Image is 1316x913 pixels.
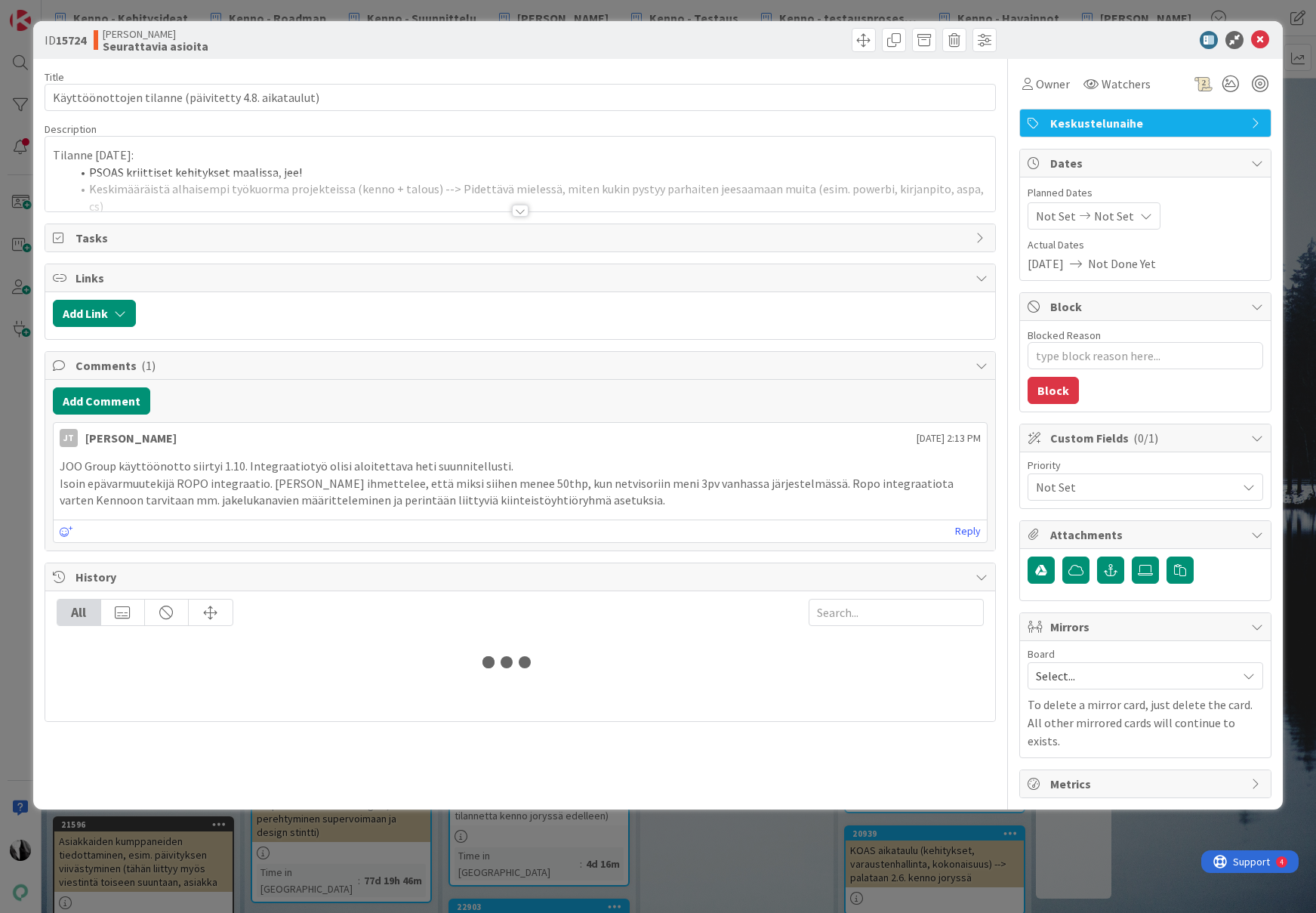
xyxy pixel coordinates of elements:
span: Not Set [1094,207,1134,225]
button: Add Comment [53,387,150,415]
span: Support [32,2,69,20]
input: type card name here... [45,84,997,111]
span: [DATE] 2:13 PM [917,430,981,446]
span: Owner [1036,75,1070,93]
span: ( 1 ) [141,358,156,373]
span: Select... [1036,665,1229,686]
div: All [57,600,101,625]
span: Keskustelunaihe [1050,114,1244,132]
span: History [76,568,969,586]
span: Links [76,269,969,287]
span: Custom Fields [1050,429,1244,447]
p: Tilanne [DATE]: [53,147,988,164]
a: Reply [955,522,981,541]
span: Metrics [1050,775,1244,793]
button: Block [1028,377,1079,404]
span: Not Set [1036,207,1076,225]
span: Comments [76,356,969,375]
p: JOO Group käyttöönotto siirtyi 1.10. Integraatiotyö olisi aloitettava heti suunnitellusti. [60,458,982,475]
div: Priority [1028,460,1263,470]
p: Isoin epävarmuutekijä ROPO integraatio. [PERSON_NAME] ihmettelee, että miksi siihen menee 50thp, ... [60,475,982,509]
span: Not Set [1036,477,1229,498]
span: Board [1028,649,1055,659]
label: Blocked Reason [1028,328,1101,342]
span: [PERSON_NAME] [103,28,208,40]
span: Tasks [76,229,969,247]
span: Actual Dates [1028,237,1263,253]
li: PSOAS kriittiset kehitykset maalissa, jee! [71,164,988,181]
div: 4 [79,6,82,18]
button: Add Link [53,300,136,327]
span: [DATE] [1028,254,1064,273]
div: [PERSON_NAME] [85,429,177,447]
p: To delete a mirror card, just delete the card. All other mirrored cards will continue to exists. [1028,696,1263,750]
span: Not Done Yet [1088,254,1156,273]
span: Attachments [1050,526,1244,544]
span: ( 0/1 ) [1133,430,1158,446]
span: Planned Dates [1028,185,1263,201]
label: Title [45,70,64,84]
input: Search... [809,599,984,626]
span: Description [45,122,97,136]
span: Dates [1050,154,1244,172]
span: Watchers [1102,75,1151,93]
span: Block [1050,298,1244,316]
div: JT [60,429,78,447]
span: ID [45,31,86,49]
b: 15724 [56,32,86,48]
span: Mirrors [1050,618,1244,636]
b: Seurattavia asioita [103,40,208,52]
